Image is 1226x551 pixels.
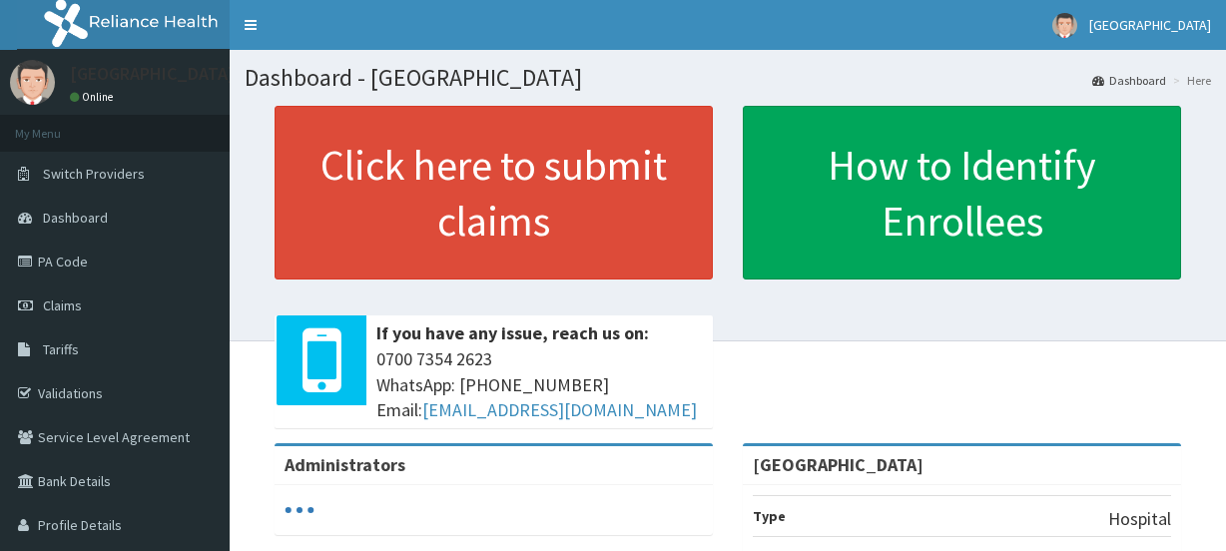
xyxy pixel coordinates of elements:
[753,453,923,476] strong: [GEOGRAPHIC_DATA]
[376,321,649,344] b: If you have any issue, reach us on:
[753,507,786,525] b: Type
[43,296,82,314] span: Claims
[43,209,108,227] span: Dashboard
[1089,16,1211,34] span: [GEOGRAPHIC_DATA]
[245,65,1211,91] h1: Dashboard - [GEOGRAPHIC_DATA]
[43,340,79,358] span: Tariffs
[285,453,405,476] b: Administrators
[1108,506,1171,532] p: Hospital
[70,65,235,83] p: [GEOGRAPHIC_DATA]
[376,346,703,423] span: 0700 7354 2623 WhatsApp: [PHONE_NUMBER] Email:
[422,398,697,421] a: [EMAIL_ADDRESS][DOMAIN_NAME]
[1168,72,1211,89] li: Here
[743,106,1181,279] a: How to Identify Enrollees
[10,60,55,105] img: User Image
[1092,72,1166,89] a: Dashboard
[70,90,118,104] a: Online
[43,165,145,183] span: Switch Providers
[1052,13,1077,38] img: User Image
[285,495,314,525] svg: audio-loading
[275,106,713,279] a: Click here to submit claims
